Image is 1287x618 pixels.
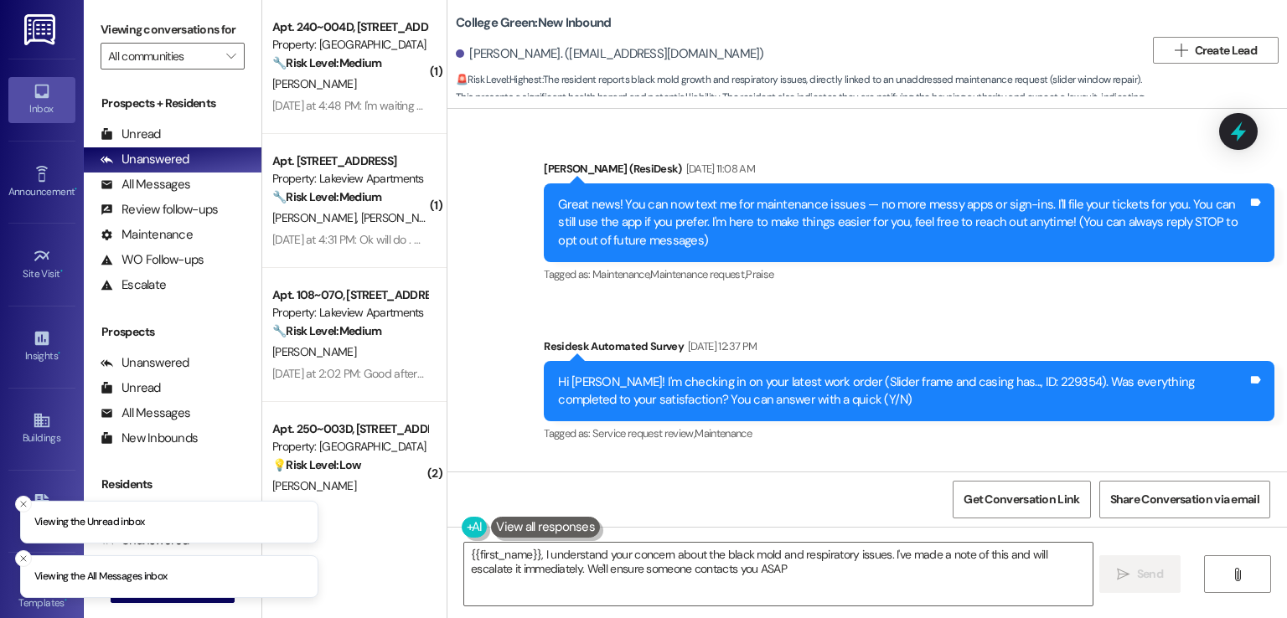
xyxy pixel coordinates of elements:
div: Unanswered [101,354,189,372]
div: All Messages [101,404,190,422]
div: Great news! You can now text me for maintenance issues — no more messy apps or sign-ins. I'll fil... [558,196,1248,250]
button: Get Conversation Link [953,481,1090,518]
div: [PERSON_NAME]. ([EMAIL_ADDRESS][DOMAIN_NAME]) [456,45,764,63]
span: Maintenance [695,426,752,440]
i:  [226,49,235,63]
div: Unread [101,126,161,143]
p: Viewing the Unread inbox [34,514,144,529]
strong: 🔧 Risk Level: Medium [272,323,381,338]
span: Get Conversation Link [964,491,1079,508]
div: Maintenance [101,226,193,244]
span: Praise [746,267,773,281]
span: Share Conversation via email [1110,491,1259,508]
button: Create Lead [1153,37,1279,64]
div: Property: Lakeview Apartments [272,304,427,322]
div: [DATE] 12:37 PM [684,337,757,355]
div: Tagged as: [544,262,1274,286]
span: Create Lead [1195,42,1257,59]
a: Buildings [8,406,75,451]
i:  [1175,44,1187,57]
strong: 🚨 Risk Level: Highest [456,73,542,86]
div: Tagged as: [544,421,1274,445]
span: • [65,595,67,606]
strong: 💡 Risk Level: Low [272,457,361,472]
div: Prospects + Residents [84,95,261,112]
span: Service request review , [592,426,695,440]
span: Maintenance request , [650,267,746,281]
div: [DATE] 11:08 AM [682,160,755,178]
a: Site Visit • [8,242,75,287]
b: College Green: New Inbound [456,14,611,32]
div: Apt. 250~003D, [STREET_ADDRESS] [272,420,427,438]
span: [PERSON_NAME] [361,210,445,225]
a: Insights • [8,324,75,369]
div: Property: Lakeview Apartments [272,170,427,188]
strong: 🔧 Risk Level: Medium [272,189,381,204]
div: Apt. [STREET_ADDRESS] [272,152,427,170]
div: Property: [GEOGRAPHIC_DATA] [272,438,427,456]
i:  [1231,568,1243,581]
div: WO Follow-ups [101,251,204,269]
i:  [1117,568,1129,581]
div: Apt. 240~004D, [STREET_ADDRESS] [272,18,427,36]
span: • [58,348,60,359]
span: [PERSON_NAME] [272,478,356,493]
button: Close toast [15,495,32,512]
div: [DATE] at 4:48 PM: I'm waiting on the door that is what they said [272,98,581,113]
span: [PERSON_NAME] [272,344,356,359]
button: Send [1099,555,1181,593]
div: Prospects [84,323,261,341]
button: Close toast [15,550,32,567]
span: [PERSON_NAME] [272,210,361,225]
div: [PERSON_NAME] (ResiDesk) [544,160,1274,183]
strong: 🔧 Risk Level: Medium [272,55,381,70]
div: Residesk Automated Survey [544,337,1274,361]
div: Unanswered [101,151,189,168]
div: Residents [84,476,261,493]
a: Inbox [8,77,75,122]
button: Share Conversation via email [1099,481,1270,518]
p: Viewing the All Messages inbox [34,569,168,585]
div: All Messages [101,176,190,193]
span: • [75,183,77,195]
span: Send [1137,565,1163,583]
div: Review follow-ups [101,201,218,219]
input: All communities [108,43,218,70]
div: Property: [GEOGRAPHIC_DATA] [272,36,427,54]
span: [PERSON_NAME] [272,76,356,91]
div: Escalate [101,276,166,294]
label: Viewing conversations for [101,17,245,43]
div: [DATE] at 4:31 PM: Ok will do . Hopefully he will resolve it by [DATE] . [272,232,592,247]
a: Templates • [8,571,75,616]
textarea: {{first_name}}, I understand your concern about the black mold and respiratory issues. I've made ... [464,543,1092,605]
span: Maintenance , [592,267,650,281]
span: : The resident reports black mold growth and respiratory issues, directly linked to an unaddresse... [456,71,1145,125]
span: • [60,265,63,277]
div: Hi [PERSON_NAME]! I'm checking in on your latest work order (Slider frame and casing has..., ID: ... [558,373,1248,409]
div: Apt. 108~07O, [STREET_ADDRESS] [272,286,427,304]
img: ResiDesk Logo [24,14,59,45]
a: Leads [8,489,75,534]
div: [DATE] at 2:02 PM: Good afternoon sorry for the delay Got a 600 00 money order ! ! I'll come in [... [272,366,943,381]
div: New Inbounds [101,430,198,447]
div: Unread [101,379,161,397]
